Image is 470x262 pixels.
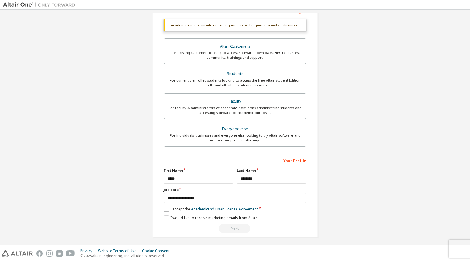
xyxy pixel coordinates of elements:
[164,187,306,192] label: Job Title
[164,215,257,220] label: I would like to receive marketing emails from Altair
[237,168,306,173] label: Last Name
[168,70,302,78] div: Students
[2,250,33,257] img: altair_logo.svg
[191,207,258,212] a: Academic End-User License Agreement
[36,250,43,257] img: facebook.svg
[168,42,302,51] div: Altair Customers
[164,224,306,233] div: Read and acccept EULA to continue
[142,249,173,253] div: Cookie Consent
[164,19,306,31] div: Academic emails outside our recognised list will require manual verification.
[164,207,258,212] label: I accept the
[98,249,142,253] div: Website Terms of Use
[168,106,302,115] div: For faculty & administrators of academic institutions administering students and accessing softwa...
[164,156,306,165] div: Your Profile
[168,78,302,88] div: For currently enrolled students looking to access the free Altair Student Edition bundle and all ...
[168,125,302,133] div: Everyone else
[168,97,302,106] div: Faculty
[66,250,75,257] img: youtube.svg
[80,253,173,258] p: © 2025 Altair Engineering, Inc. All Rights Reserved.
[3,2,78,8] img: Altair One
[168,50,302,60] div: For existing customers looking to access software downloads, HPC resources, community, trainings ...
[56,250,63,257] img: linkedin.svg
[164,168,233,173] label: First Name
[46,250,53,257] img: instagram.svg
[168,133,302,143] div: For individuals, businesses and everyone else looking to try Altair software and explore our prod...
[80,249,98,253] div: Privacy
